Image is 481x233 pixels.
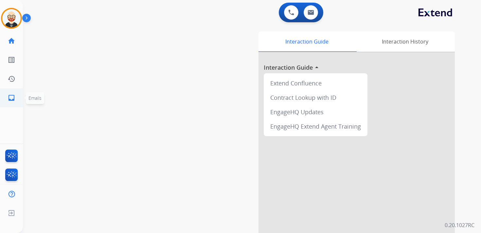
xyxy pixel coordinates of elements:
[258,31,355,52] div: Interaction Guide
[445,221,474,229] p: 0.20.1027RC
[2,9,21,27] img: avatar
[8,94,15,102] mat-icon: inbox
[28,95,42,101] span: Emails
[266,90,365,105] div: Contract Lookup with ID
[266,105,365,119] div: EngageHQ Updates
[266,76,365,90] div: Extend Confluence
[266,119,365,134] div: EngageHQ Extend Agent Training
[8,37,15,45] mat-icon: home
[355,31,455,52] div: Interaction History
[8,75,15,83] mat-icon: history
[8,56,15,64] mat-icon: list_alt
